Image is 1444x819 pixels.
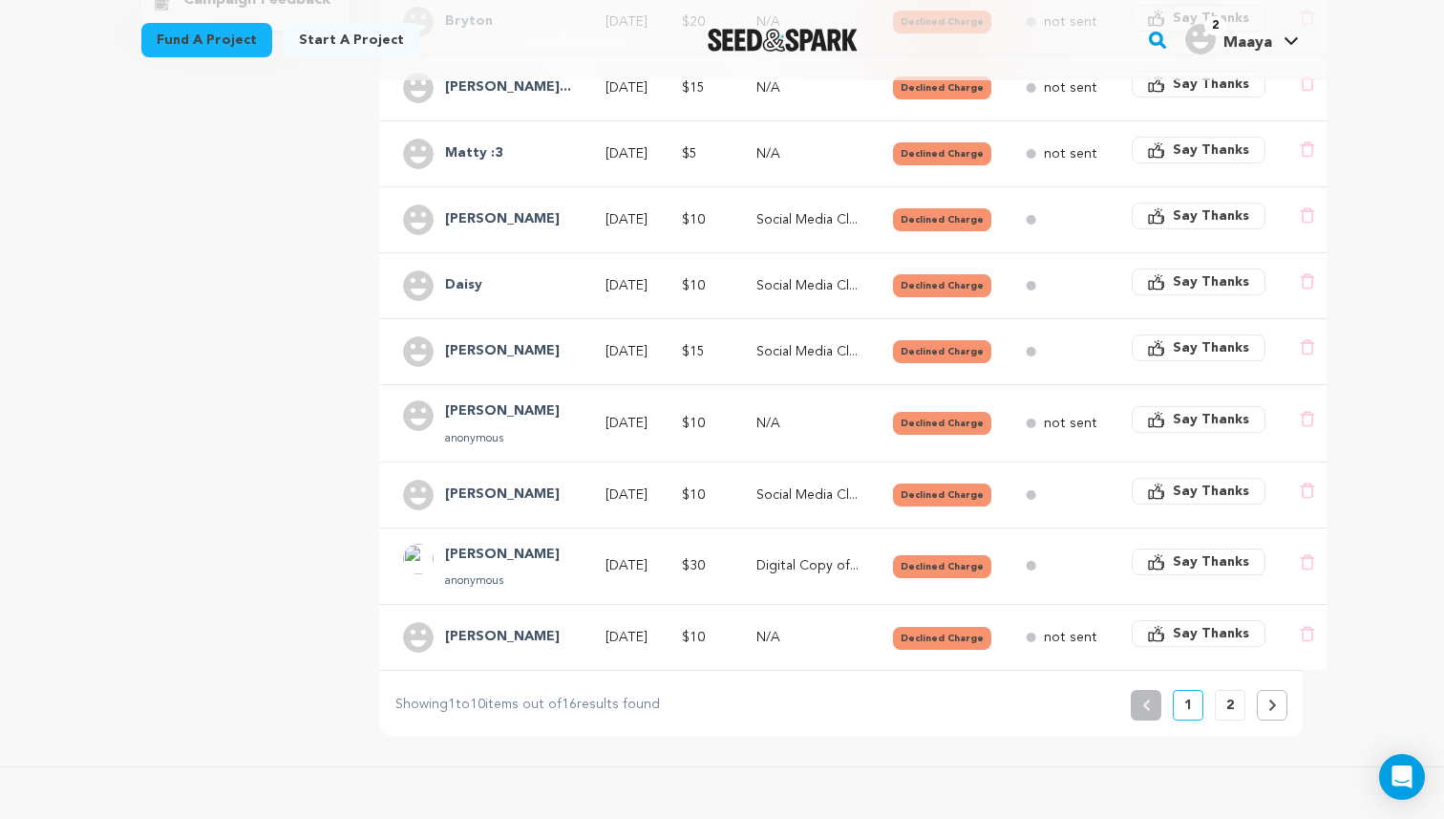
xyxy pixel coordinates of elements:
span: Say Thanks [1173,482,1249,501]
p: [DATE] [605,556,648,575]
button: Declined Charge [893,142,991,165]
div: Open Intercom Messenger [1379,754,1425,800]
h4: Livia Tseng [445,340,560,363]
img: Seed&Spark Logo Dark Mode [708,29,858,52]
span: Say Thanks [1173,410,1249,429]
a: Fund a project [141,23,272,57]
span: $10 [682,631,705,644]
img: ACg8ocLZ_z80SGEIWo-HjBm-r1X5CaXkpLnSxoIM-0b8iI1k5xOVyw=s96-c [403,544,434,574]
span: Say Thanks [1173,552,1249,571]
img: user.png [403,622,434,653]
h4: Claire [445,626,560,649]
p: Social Media Close Friends Access + Shoutout [756,210,859,229]
span: Say Thanks [1173,206,1249,226]
h4: Lee Karen [445,544,560,567]
p: 1 [1184,696,1192,715]
p: [DATE] [605,414,648,433]
span: 16 [562,698,577,711]
button: Declined Charge [893,627,991,650]
span: $15 [682,345,705,358]
p: N/A [756,628,859,647]
a: Seed&Spark Homepage [708,29,858,52]
h4: Daisy [445,274,482,297]
button: Declined Charge [893,274,991,297]
span: 1 [448,698,456,711]
span: $10 [682,213,705,226]
button: Say Thanks [1132,406,1265,433]
button: Declined Charge [893,412,991,435]
button: Declined Charge [893,76,991,99]
p: [DATE] [605,78,648,97]
button: Say Thanks [1132,549,1265,575]
button: 2 [1215,690,1245,721]
img: user.png [403,480,434,510]
p: not sent [1044,78,1097,97]
p: Digital Copy of Shooting Script + Spotify Playlist [756,556,859,575]
p: [DATE] [605,628,648,647]
p: N/A [756,144,859,163]
h4: Mabyn Kim [445,400,560,423]
span: Say Thanks [1173,140,1249,160]
p: anonymous [445,431,560,446]
a: Start a project [284,23,419,57]
span: $10 [682,279,705,292]
p: [DATE] [605,342,648,361]
a: Maaya's Profile [1181,20,1303,54]
img: user.png [403,205,434,235]
p: Showing to items out of results found [395,694,660,717]
img: user.png [1185,24,1216,54]
p: not sent [1044,414,1097,433]
img: user.png [403,336,434,367]
p: [DATE] [605,485,648,505]
span: Say Thanks [1173,624,1249,643]
button: Say Thanks [1132,71,1265,97]
span: Say Thanks [1173,75,1249,94]
p: N/A [756,414,859,433]
span: $5 [682,147,697,161]
button: Say Thanks [1132,620,1265,647]
h4: Matty :3 [445,142,502,165]
span: $15 [682,81,705,95]
button: Say Thanks [1132,334,1265,361]
h4: Jenny Wu [445,484,560,506]
p: not sent [1044,628,1097,647]
h4: Sofia Mandujano-Morreo [445,76,571,99]
img: user.png [403,73,434,103]
img: user.png [403,270,434,301]
span: Say Thanks [1173,338,1249,357]
span: Maaya's Profile [1181,20,1303,60]
p: [DATE] [605,144,648,163]
span: $10 [682,417,705,430]
p: N/A [756,78,859,97]
p: [DATE] [605,276,648,295]
button: Say Thanks [1132,137,1265,163]
h4: Caleb Hughes [445,208,560,231]
p: Social Media Close Friends Access + Shoutout [756,276,859,295]
button: Declined Charge [893,484,991,506]
button: Say Thanks [1132,478,1265,505]
p: Social Media Close Friends Access + Shoutout [756,485,859,505]
span: $30 [682,559,705,572]
p: anonymous [445,573,560,589]
span: Maaya [1223,35,1272,51]
span: 10 [470,698,485,711]
div: Maaya's Profile [1185,24,1272,54]
img: user.png [403,139,434,169]
span: $10 [682,488,705,502]
button: Say Thanks [1132,203,1265,229]
button: 1 [1173,690,1203,721]
p: 2 [1226,696,1234,715]
p: not sent [1044,144,1097,163]
button: Declined Charge [893,555,991,578]
p: Social Media Close Friends Access + Shoutout [756,342,859,361]
p: [DATE] [605,210,648,229]
button: Declined Charge [893,340,991,363]
button: Say Thanks [1132,269,1265,295]
span: Say Thanks [1173,272,1249,291]
span: 2 [1204,16,1226,35]
button: Declined Charge [893,208,991,231]
img: user.png [403,400,434,431]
